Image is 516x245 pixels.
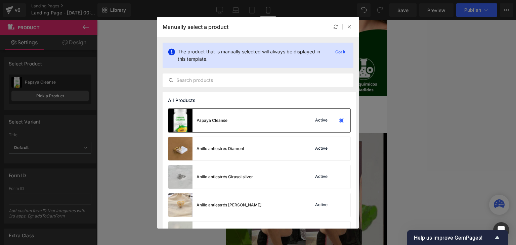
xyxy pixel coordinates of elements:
[333,48,348,56] p: Got it
[314,202,329,208] div: Active
[168,109,192,132] img: product-img
[197,202,261,208] div: Anillo antiestrés [PERSON_NAME]
[414,235,493,241] span: Help us improve GemPages!
[168,165,192,189] img: product-img
[314,174,329,180] div: Active
[178,48,327,63] p: The product that is manually selected will always be displayed in this template.
[168,222,192,245] img: product-img
[314,118,329,123] div: Active
[163,76,353,84] input: Search products
[197,146,244,152] div: Anillo antiestrés Diamont
[493,222,509,238] div: Open Intercom Messenger
[163,23,228,30] p: Manually select a product
[168,193,192,217] img: product-img
[197,117,227,124] div: Papaya Cleanse
[197,174,253,180] div: Anillo antiestrés Girasol silver
[163,92,356,108] div: All Products
[314,146,329,151] div: Active
[168,137,192,160] img: product-img
[414,234,501,242] button: Show survey - Help us improve GemPages!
